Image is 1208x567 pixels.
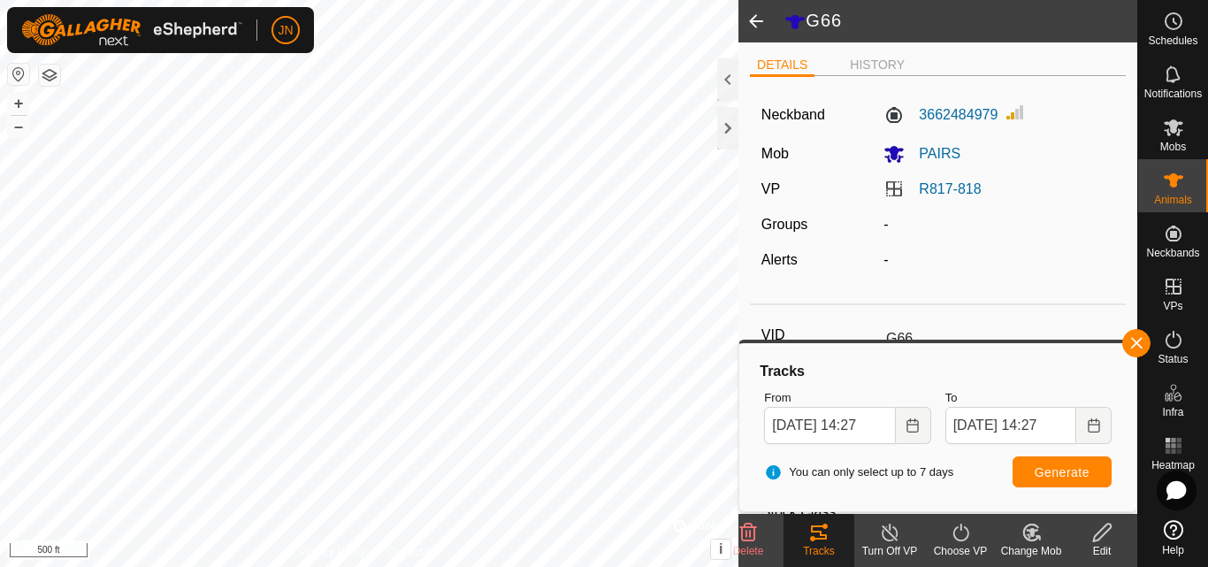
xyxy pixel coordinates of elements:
a: Help [1138,513,1208,563]
span: Animals [1154,195,1192,205]
span: Schedules [1148,35,1197,46]
li: HISTORY [843,56,912,74]
div: Turn Off VP [854,543,925,559]
button: + [8,93,29,114]
span: Generate [1035,465,1089,479]
span: Delete [733,545,764,557]
div: Tracks [784,543,854,559]
label: Mob [761,146,789,161]
a: Contact Us [386,544,439,560]
span: JN [278,21,293,40]
a: Privacy Policy [300,544,366,560]
label: To [945,389,1112,407]
a: R817-818 [919,181,981,196]
button: – [8,116,29,137]
label: 3662484979 [883,104,998,126]
span: PAIRS [905,146,960,161]
span: You can only select up to 7 days [764,464,953,481]
button: Map Layers [39,65,60,86]
span: i [719,541,723,556]
h2: G66 [784,10,1137,33]
label: Alerts [761,252,798,267]
div: Change Mob [996,543,1067,559]
li: DETAILS [750,56,814,77]
label: From [764,389,930,407]
span: Mobs [1160,142,1186,152]
button: i [711,540,730,559]
img: Signal strength [1005,102,1026,123]
label: Stock Class [761,501,879,524]
span: Notifications [1144,88,1202,99]
span: VPs [1163,301,1182,311]
span: Infra [1162,407,1183,418]
label: VID [761,324,879,347]
div: - [876,214,1121,235]
div: - [876,249,1121,271]
label: Neckband [761,104,825,126]
button: Choose Date [1076,407,1112,444]
label: Groups [761,217,807,232]
button: Choose Date [896,407,931,444]
span: Heatmap [1151,460,1195,471]
label: VP [761,181,780,196]
span: Help [1162,545,1184,556]
img: Gallagher Logo [21,14,242,46]
span: Status [1158,354,1188,364]
button: Generate [1013,456,1112,487]
div: Choose VP [925,543,996,559]
span: Neckbands [1146,248,1199,258]
div: Tracks [757,361,1119,382]
div: Edit [1067,543,1137,559]
button: Reset Map [8,64,29,85]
